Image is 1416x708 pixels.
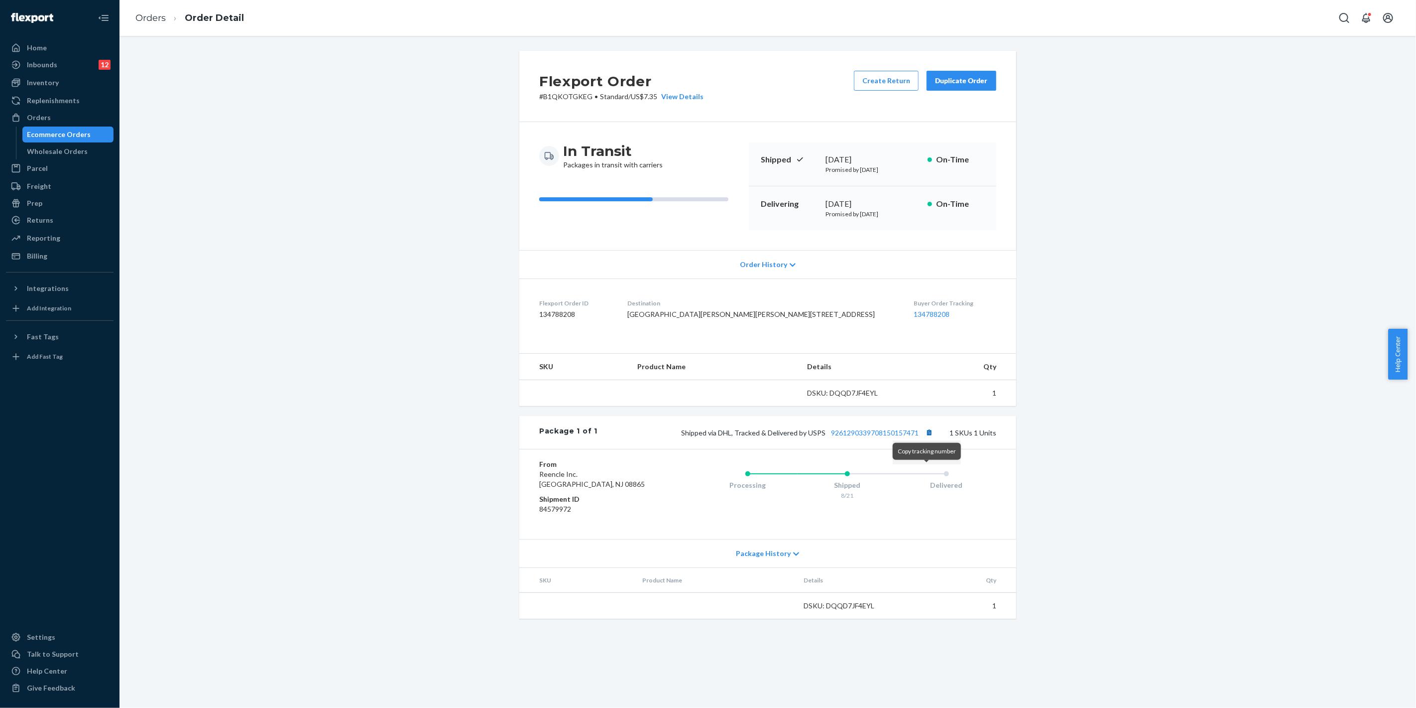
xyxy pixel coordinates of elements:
[936,154,984,165] p: On-Time
[6,329,114,345] button: Fast Tags
[6,300,114,316] a: Add Integration
[6,110,114,126] a: Orders
[94,8,114,28] button: Close Navigation
[6,212,114,228] a: Returns
[27,666,67,676] div: Help Center
[27,78,59,88] div: Inventory
[6,629,114,645] a: Settings
[804,601,898,611] div: DSKU: DQQD7JF4EYL
[798,480,897,490] div: Shipped
[6,178,114,194] a: Freight
[698,480,798,490] div: Processing
[594,92,598,101] span: •
[27,632,55,642] div: Settings
[627,310,875,318] span: [GEOGRAPHIC_DATA][PERSON_NAME][PERSON_NAME][STREET_ADDRESS]
[761,154,818,165] p: Shipped
[185,12,244,23] a: Order Detail
[927,71,996,91] button: Duplicate Order
[27,96,80,106] div: Replenishments
[27,683,75,693] div: Give Feedback
[519,568,635,593] th: SKU
[936,198,984,210] p: On-Time
[905,568,1016,593] th: Qty
[99,60,111,70] div: 12
[539,494,658,504] dt: Shipment ID
[6,75,114,91] a: Inventory
[6,195,114,211] a: Prep
[27,283,69,293] div: Integrations
[27,113,51,123] div: Orders
[1334,8,1354,28] button: Open Search Box
[831,428,919,437] a: 9261290339708150157471
[657,92,704,102] button: View Details
[27,130,91,140] div: Ecommerce Orders
[27,233,60,243] div: Reporting
[539,470,645,488] span: Reencle Inc. [GEOGRAPHIC_DATA], NJ 08865
[799,354,909,380] th: Details
[27,60,57,70] div: Inbounds
[798,491,897,500] div: 8/21
[27,146,88,156] div: Wholesale Orders
[6,248,114,264] a: Billing
[6,349,114,365] a: Add Fast Tag
[519,354,630,380] th: SKU
[854,71,919,91] button: Create Return
[826,198,920,210] div: [DATE]
[539,309,611,319] dd: 134788208
[1388,329,1408,380] button: Help Center
[6,663,114,679] a: Help Center
[1356,8,1376,28] button: Open notifications
[27,649,79,659] div: Talk to Support
[6,680,114,696] button: Give Feedback
[761,198,818,210] p: Delivering
[27,251,47,261] div: Billing
[11,13,53,23] img: Flexport logo
[630,354,799,380] th: Product Name
[22,127,114,142] a: Ecommerce Orders
[539,426,597,439] div: Package 1 of 1
[909,380,1016,407] td: 1
[807,388,901,398] div: DSKU: DQQD7JF4EYL
[27,304,71,312] div: Add Integration
[135,12,166,23] a: Orders
[635,568,796,593] th: Product Name
[27,181,51,191] div: Freight
[27,43,47,53] div: Home
[563,142,663,170] div: Packages in transit with carriers
[898,447,956,455] span: Copy tracking number
[27,163,48,173] div: Parcel
[796,568,906,593] th: Details
[127,3,252,33] ol: breadcrumbs
[6,93,114,109] a: Replenishments
[539,504,658,514] dd: 84579972
[909,354,1016,380] th: Qty
[826,165,920,174] p: Promised by [DATE]
[826,210,920,218] p: Promised by [DATE]
[6,646,114,662] a: Talk to Support
[597,426,996,439] div: 1 SKUs 1 Units
[914,299,996,307] dt: Buyer Order Tracking
[600,92,628,101] span: Standard
[736,549,791,559] span: Package History
[627,299,898,307] dt: Destination
[539,92,704,102] p: # B1QKOTGKEG / US$7.35
[6,160,114,176] a: Parcel
[826,154,920,165] div: [DATE]
[935,76,988,86] div: Duplicate Order
[6,40,114,56] a: Home
[27,332,59,342] div: Fast Tags
[897,480,996,490] div: Delivered
[6,57,114,73] a: Inbounds12
[27,215,53,225] div: Returns
[905,593,1016,619] td: 1
[914,310,949,318] a: 134788208
[539,459,658,469] dt: From
[563,142,663,160] h3: In Transit
[6,281,114,296] button: Integrations
[681,428,936,437] span: Shipped via DHL, Tracked & Delivered by USPS
[27,198,42,208] div: Prep
[1378,8,1398,28] button: Open account menu
[539,71,704,92] h2: Flexport Order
